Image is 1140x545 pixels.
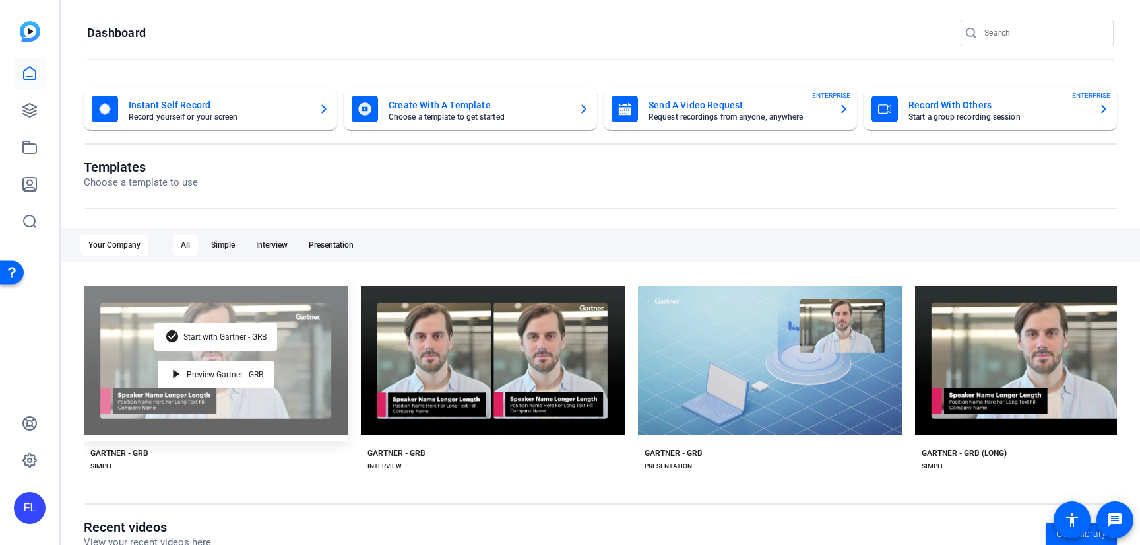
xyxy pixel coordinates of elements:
[604,88,857,130] button: Send A Video RequestRequest recordings from anyone, anywhereENTERPRISE
[649,113,828,121] mat-card-subtitle: Request recordings from anyone, anywhere
[129,97,308,113] mat-card-title: Instant Self Record
[87,25,146,41] h1: Dashboard
[248,235,296,256] div: Interview
[1107,512,1123,528] mat-icon: message
[14,492,46,524] div: FL
[984,25,1103,41] input: Search
[908,97,1088,113] mat-card-title: Record With Others
[389,97,568,113] mat-card-title: Create With A Template
[203,235,243,256] div: Simple
[129,113,308,121] mat-card-subtitle: Record yourself or your screen
[645,448,703,458] div: GARTNER - GRB
[645,461,692,472] div: PRESENTATION
[80,235,148,256] div: Your Company
[389,113,568,121] mat-card-subtitle: Choose a template to get started
[1064,512,1080,528] mat-icon: accessibility
[84,88,337,130] button: Instant Self RecordRecord yourself or your screen
[922,448,1007,458] div: GARTNER - GRB (LONG)
[84,519,211,535] h1: Recent videos
[908,113,1088,121] mat-card-subtitle: Start a group recording session
[1072,91,1110,100] span: ENTERPRISE
[922,461,945,472] div: SIMPLE
[168,367,184,382] mat-icon: play_arrow
[187,371,263,379] span: Preview Gartner - GRB
[344,88,597,130] button: Create With A TemplateChoose a template to get started
[20,21,40,42] img: blue-gradient.svg
[90,448,148,458] div: GARTNER - GRB
[367,448,426,458] div: GARTNER - GRB
[90,461,113,472] div: SIMPLE
[84,175,198,190] p: Choose a template to use
[165,329,181,345] mat-icon: check_circle
[301,235,362,256] div: Presentation
[812,91,850,100] span: ENTERPRISE
[183,333,267,341] span: Start with Gartner - GRB
[864,88,1117,130] button: Record With OthersStart a group recording sessionENTERPRISE
[649,97,828,113] mat-card-title: Send A Video Request
[367,461,402,472] div: INTERVIEW
[173,235,198,256] div: All
[84,159,198,175] h1: Templates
